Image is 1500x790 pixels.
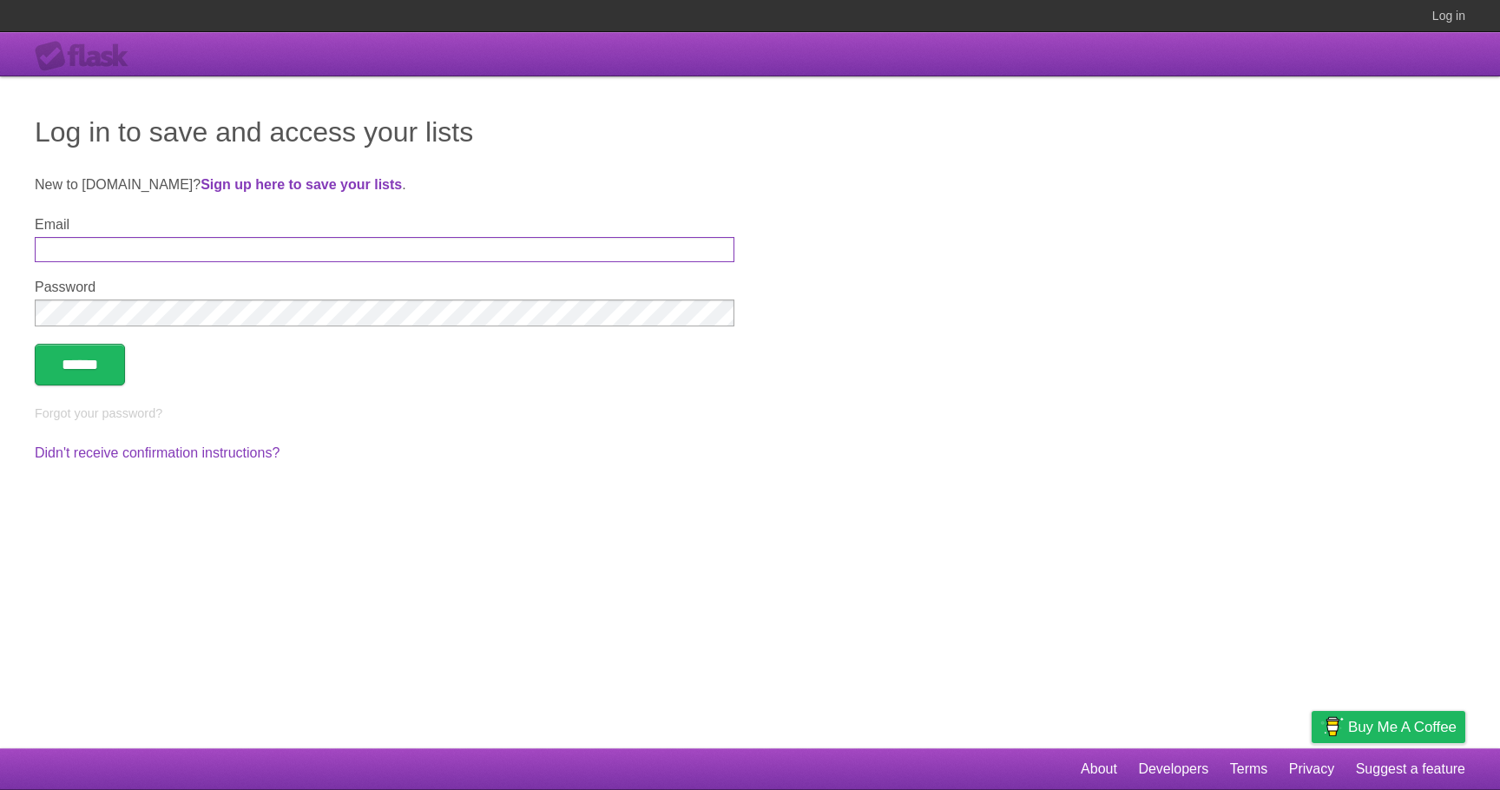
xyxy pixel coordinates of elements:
[1138,753,1208,786] a: Developers
[1081,753,1117,786] a: About
[35,217,734,233] label: Email
[1320,712,1344,741] img: Buy me a coffee
[35,111,1465,153] h1: Log in to save and access your lists
[35,445,280,460] a: Didn't receive confirmation instructions?
[35,280,734,295] label: Password
[201,177,402,192] a: Sign up here to save your lists
[1356,753,1465,786] a: Suggest a feature
[35,406,162,420] a: Forgot your password?
[35,174,1465,195] p: New to [DOMAIN_NAME]? .
[1230,753,1268,786] a: Terms
[1348,712,1457,742] span: Buy me a coffee
[35,41,139,72] div: Flask
[1312,711,1465,743] a: Buy me a coffee
[1289,753,1334,786] a: Privacy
